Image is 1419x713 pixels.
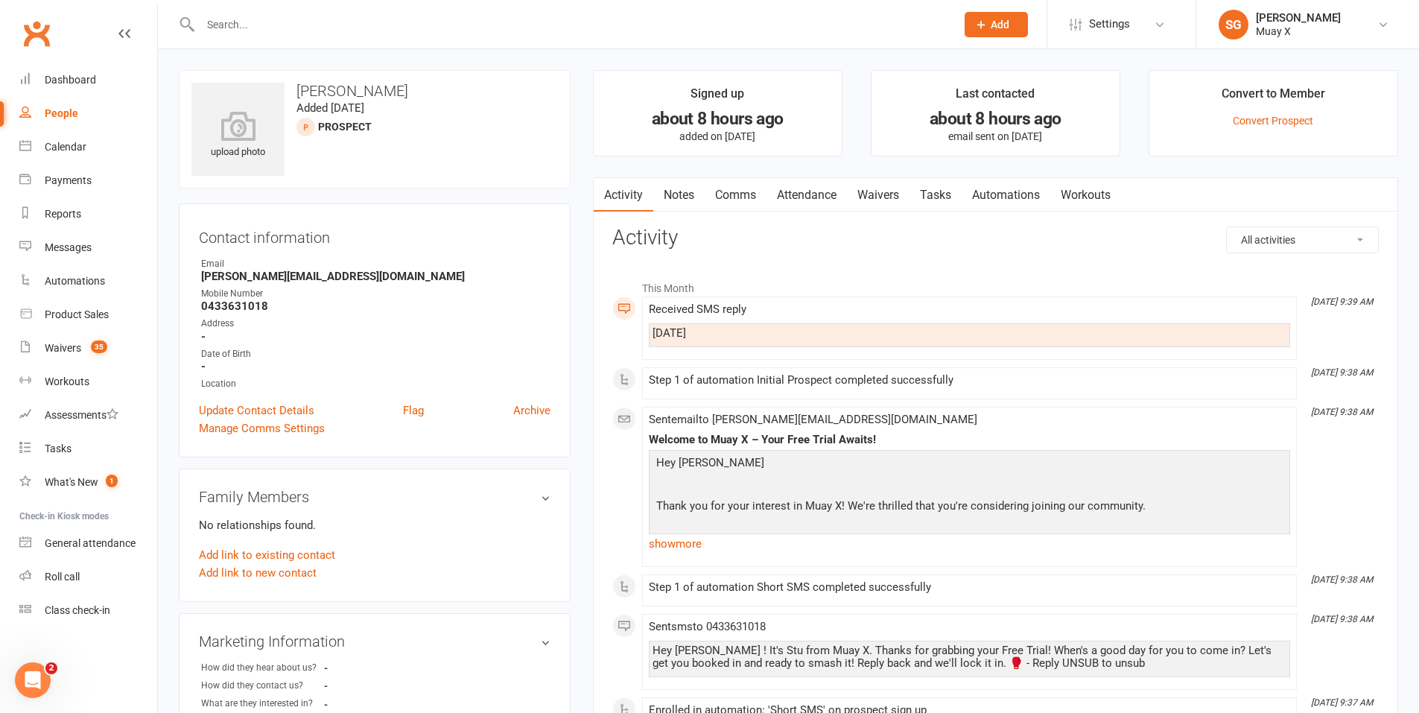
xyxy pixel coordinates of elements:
[199,489,550,505] h3: Family Members
[45,375,89,387] div: Workouts
[45,275,105,287] div: Automations
[19,231,157,264] a: Messages
[653,454,1286,475] p: Hey [PERSON_NAME]
[766,178,847,212] a: Attendance
[607,130,828,142] p: added on [DATE]
[45,107,78,119] div: People
[18,15,55,52] a: Clubworx
[201,287,550,301] div: Mobile Number
[45,571,80,583] div: Roll call
[653,497,1286,519] p: Thank you for your interest in Muay X! We're thrilled that you're considering joining our community.
[649,434,1290,446] div: Welcome to Muay X – Your Free Trial Awaits!
[199,224,550,246] h3: Contact information
[705,178,766,212] a: Comms
[1256,11,1341,25] div: [PERSON_NAME]
[201,300,550,313] strong: 0433631018
[45,662,57,674] span: 2
[1311,697,1373,708] i: [DATE] 9:37 AM
[199,564,317,582] a: Add link to new contact
[45,174,92,186] div: Payments
[191,83,558,99] h3: [PERSON_NAME]
[649,303,1290,316] div: Received SMS reply
[649,374,1290,387] div: Step 1 of automation Initial Prospect completed successfully
[199,546,335,564] a: Add link to existing contact
[91,340,107,353] span: 35
[45,342,81,354] div: Waivers
[649,581,1290,594] div: Step 1 of automation Short SMS completed successfully
[649,620,766,633] span: Sent sms to 0433631018
[1233,115,1313,127] a: Convert Prospect
[1311,367,1373,378] i: [DATE] 9:38 AM
[45,476,98,488] div: What's New
[45,241,92,253] div: Messages
[965,12,1028,37] button: Add
[1311,574,1373,585] i: [DATE] 9:38 AM
[607,111,828,127] div: about 8 hours ago
[201,360,550,373] strong: -
[201,330,550,343] strong: -
[201,679,324,693] div: How did they contact us?
[45,208,81,220] div: Reports
[513,402,550,419] a: Archive
[19,332,157,365] a: Waivers 35
[19,264,157,298] a: Automations
[296,101,364,115] time: Added [DATE]
[318,121,372,133] snap: prospect
[201,697,324,711] div: What are they interested in?
[403,402,424,419] a: Flag
[1311,407,1373,417] i: [DATE] 9:38 AM
[324,680,410,691] strong: -
[19,164,157,197] a: Payments
[199,402,314,419] a: Update Contact Details
[201,270,550,283] strong: [PERSON_NAME][EMAIL_ADDRESS][DOMAIN_NAME]
[1256,25,1341,38] div: Muay X
[649,533,1290,554] a: show more
[1311,297,1373,307] i: [DATE] 9:39 AM
[201,317,550,331] div: Address
[19,399,157,432] a: Assessments
[991,19,1009,31] span: Add
[15,662,51,698] iframe: Intercom live chat
[199,419,325,437] a: Manage Comms Settings
[19,527,157,560] a: General attendance kiosk mode
[1219,10,1248,39] div: SG
[19,63,157,97] a: Dashboard
[19,594,157,627] a: Class kiosk mode
[691,84,744,111] div: Signed up
[653,644,1286,670] div: Hey [PERSON_NAME] ! It's Stu from Muay X. Thanks for grabbing your Free Trial! When's a good day ...
[324,699,410,710] strong: -
[45,308,109,320] div: Product Sales
[201,661,324,675] div: How did they hear about us?
[1311,614,1373,624] i: [DATE] 9:38 AM
[885,111,1106,127] div: about 8 hours ago
[19,432,157,466] a: Tasks
[199,516,550,534] p: No relationships found.
[201,347,550,361] div: Date of Birth
[201,377,550,391] div: Location
[847,178,910,212] a: Waivers
[45,141,86,153] div: Calendar
[910,178,962,212] a: Tasks
[19,130,157,164] a: Calendar
[19,365,157,399] a: Workouts
[19,560,157,594] a: Roll call
[324,662,410,674] strong: -
[106,475,118,487] span: 1
[196,14,945,35] input: Search...
[201,257,550,271] div: Email
[1089,7,1130,41] span: Settings
[19,298,157,332] a: Product Sales
[199,633,550,650] h3: Marketing Information
[885,130,1106,142] p: email sent on [DATE]
[612,273,1379,297] li: This Month
[45,604,110,616] div: Class check-in
[649,413,977,426] span: Sent email to [PERSON_NAME][EMAIL_ADDRESS][DOMAIN_NAME]
[1050,178,1121,212] a: Workouts
[19,466,157,499] a: What's New1
[45,443,72,454] div: Tasks
[653,327,1286,340] div: [DATE]
[962,178,1050,212] a: Automations
[19,97,157,130] a: People
[45,537,136,549] div: General attendance
[956,84,1035,111] div: Last contacted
